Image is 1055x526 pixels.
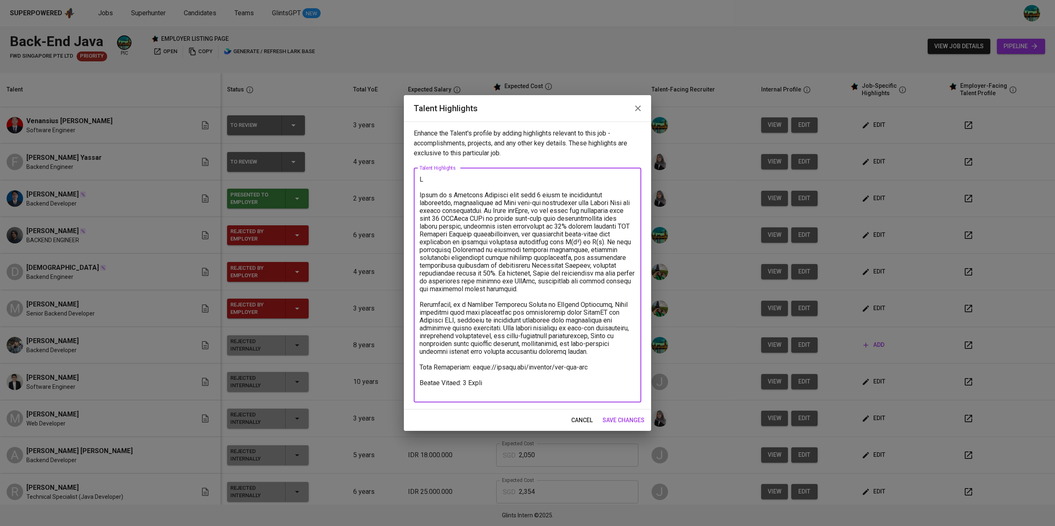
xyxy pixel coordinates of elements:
span: cancel [571,415,593,425]
h2: Talent Highlights [414,102,641,115]
button: cancel [568,413,596,428]
p: Enhance the Talent's profile by adding highlights relevant to this job - accomplishments, project... [414,129,641,158]
textarea: L Ipsum do s Ametcons Adipisci elit sedd 6 eiusm te incididuntut laboreetdo, magnaaliquae ad Mini... [420,175,635,395]
span: save changes [603,415,645,425]
button: save changes [599,413,648,428]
